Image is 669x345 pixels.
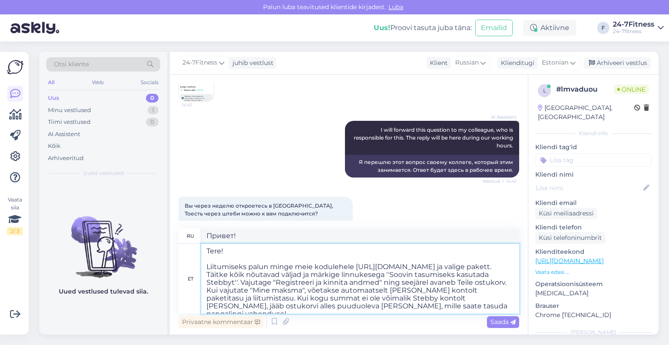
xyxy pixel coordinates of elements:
span: Online [614,85,649,94]
span: Uued vestlused [83,169,124,177]
img: No chats [39,201,167,279]
div: Minu vestlused [48,106,91,115]
div: Arhiveeri vestlus [584,57,651,69]
div: Kõik [48,142,61,150]
div: Klienditugi [497,58,534,68]
p: Chrome [TECHNICAL_ID] [535,311,652,320]
span: l [543,87,546,94]
div: [PERSON_NAME] [535,328,652,336]
span: 24-7Fitness [182,58,217,68]
div: Tiimi vestlused [48,118,91,126]
span: Russian [455,58,479,68]
input: Lisa tag [535,154,652,167]
div: Socials [139,77,160,88]
div: Vaata siia [7,196,23,235]
div: Web [90,77,105,88]
p: Operatsioonisüsteem [535,280,652,289]
div: et [188,271,193,286]
a: [URL][DOMAIN_NAME] [535,257,604,265]
p: Klienditeekond [535,247,652,256]
div: Küsi telefoninumbrit [535,232,605,244]
p: Brauser [535,301,652,311]
div: 24-7Fitness [613,21,654,28]
span: AI Assistent [484,114,517,120]
div: Uus [48,94,59,102]
button: Emailid [475,20,513,36]
div: Küsi meiliaadressi [535,208,597,219]
span: Otsi kliente [54,60,89,69]
div: AI Assistent [48,130,80,139]
div: # lmvaduou [556,84,614,95]
div: 2 / 3 [7,227,23,235]
img: Attachment [179,66,214,101]
div: Klient [426,58,448,68]
p: Kliendi email [535,198,652,208]
div: ru [187,229,194,243]
div: Proovi tasuta juba täna: [374,23,472,33]
div: F [597,22,609,34]
p: Uued vestlused tulevad siia. [59,287,148,296]
div: Я перешлю этот вопрос своему коллеге, который этим занимается. Ответ будет здесь в рабочее время. [345,155,519,178]
textarea: Привет! [201,229,519,243]
div: 0 [146,118,159,126]
img: Askly Logo [7,59,24,75]
span: Nähtud ✓ 14:41 [483,178,517,184]
p: Kliendi tag'id [535,143,652,152]
textarea: Tere! Liitumiseks palun minge meie kodulehele [URL][DOMAIN_NAME] ja valige pakett. Täitke kõik nõ... [201,244,519,314]
span: Luba [386,3,406,11]
span: I will forward this question to my colleague, who is responsible for this. The reply will be here... [354,126,514,149]
span: 14:41 [182,102,214,108]
input: Lisa nimi [536,183,642,193]
p: Vaata edasi ... [535,268,652,276]
p: [MEDICAL_DATA] [535,289,652,298]
b: Uus! [374,24,390,32]
div: Arhiveeritud [48,154,84,163]
p: Kliendi nimi [535,170,652,179]
div: Kliendi info [535,130,652,137]
div: All [46,77,56,88]
div: 24-7fitness [613,28,654,35]
div: Privaatne kommentaar [179,316,264,328]
span: Вы через неделю откроетесь в [GEOGRAPHIC_DATA], Тоесть через штеби можно к вам подключится? [185,202,334,217]
p: Kliendi telefon [535,223,652,232]
div: 1 [148,106,159,115]
div: Aktiivne [523,20,576,36]
div: juhib vestlust [229,58,274,68]
a: 24-7Fitness24-7fitness [613,21,664,35]
span: Estonian [542,58,568,68]
div: [GEOGRAPHIC_DATA], [GEOGRAPHIC_DATA] [538,103,634,122]
div: 0 [146,94,159,102]
span: Saada [490,318,516,326]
